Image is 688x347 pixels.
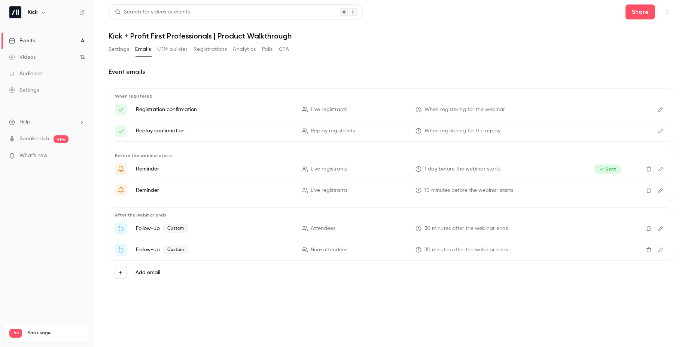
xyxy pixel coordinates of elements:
iframe: Noticeable Trigger [76,153,85,159]
p: Reminder [136,165,293,173]
p: Before the webinar starts [115,153,667,159]
div: Settings [9,86,39,94]
p: Registration confirmation [136,106,293,113]
span: When registering for the replay [424,127,500,135]
span: Live registrants [311,165,347,173]
span: When registering for the webinar [424,106,505,114]
h6: Kick [28,9,37,16]
span: Non-attendees [311,246,347,254]
button: Edit [655,222,667,234]
button: Analytics [233,43,256,55]
li: help-dropdown-opener [9,118,85,126]
p: Replay confirmation [136,127,293,135]
span: Live registrants [311,106,347,114]
img: Kick [9,6,21,18]
button: Edit [655,104,667,116]
div: Search for videos or events [115,8,190,16]
button: Share [625,4,655,19]
li: Missed Kick + Profit First Professionals? Here's the Replay [115,244,667,256]
button: Edit [655,184,667,196]
span: Live registrants [311,187,347,194]
span: new [54,135,69,143]
div: Videos [9,53,36,61]
div: Events [9,37,35,44]
span: Attendees [311,225,335,233]
span: 10 minutes before the webinar starts [424,187,513,194]
li: {{ event_name }} is about to go live [115,184,667,196]
button: Edit [655,244,667,256]
div: Audience [9,70,42,77]
span: What's new [19,152,48,160]
p: After the webinar ends [115,212,667,218]
p: Follow-up [136,224,293,233]
button: Delete [643,163,655,175]
h1: Kick + Profit First Professionals | Product Walkthrough [109,31,673,40]
li: Here's your access link to {{ event_name }}! [115,125,667,137]
button: Delete [643,222,655,234]
button: Edit [655,125,667,137]
span: Pro [9,329,22,338]
span: Replay registrants [311,127,355,135]
span: Help [19,118,30,126]
a: SpeakerHub [19,135,49,143]
label: Add email [136,269,160,276]
li: Get Ready for '{{ event_name }}' tomorrow! [115,163,667,175]
button: Settings [109,43,129,55]
button: Registrations [194,43,227,55]
h2: Event emails [109,67,673,76]
button: Edit [655,163,667,175]
span: 30 minutes after the webinar ends [424,225,508,233]
button: Delete [643,244,655,256]
span: Custom [163,224,188,233]
p: Follow-up [136,245,293,254]
span: 30 minutes after the webinar ends [424,246,508,254]
p: Reminder [136,187,293,194]
button: CTA [279,43,289,55]
span: Sent [595,165,621,173]
li: Here's your access link to {{ event_name }}! [115,104,667,116]
span: 1 day before the webinar starts [424,165,500,173]
li: Thanks for attending {{ event_name }} [115,222,667,234]
button: Emails [135,43,151,55]
span: Plan usage [27,330,84,336]
span: Custom [163,245,188,254]
p: When registered [115,93,667,99]
button: Polls [262,43,273,55]
button: UTM builder [157,43,188,55]
button: Delete [643,184,655,196]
